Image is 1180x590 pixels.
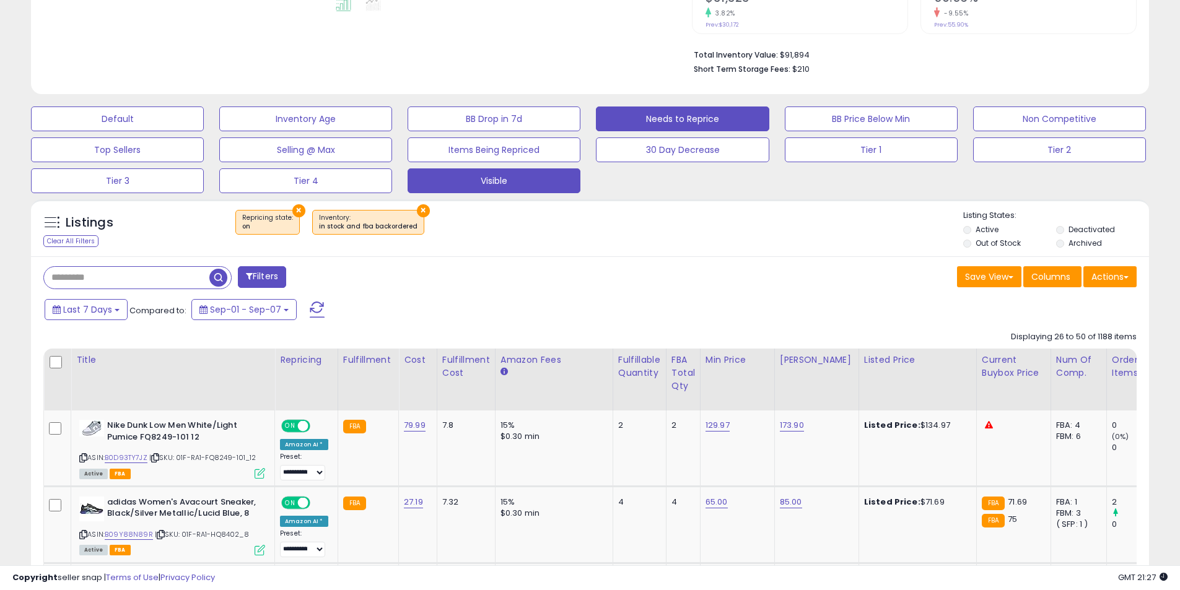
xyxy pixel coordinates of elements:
[864,496,920,508] b: Listed Price:
[957,266,1021,287] button: Save View
[792,63,810,75] span: $210
[1056,508,1097,519] div: FBM: 3
[711,9,735,18] small: 3.82%
[1112,420,1162,431] div: 0
[1118,571,1168,583] span: 2025-09-15 21:27 GMT
[976,238,1021,248] label: Out of Stock
[110,545,131,555] span: FBA
[12,571,58,583] strong: Copyright
[79,497,265,554] div: ASIN:
[618,420,657,431] div: 2
[1112,432,1129,441] small: (0%)
[1112,442,1162,453] div: 0
[242,213,293,232] span: Repricing state :
[210,303,281,316] span: Sep-01 - Sep-07
[1112,519,1162,530] div: 0
[107,420,258,446] b: Nike Dunk Low Men White/Light Pumice FQ8249-101 12
[1112,354,1157,380] div: Ordered Items
[404,354,432,367] div: Cost
[12,572,215,584] div: seller snap | |
[500,420,603,431] div: 15%
[106,571,159,583] a: Terms of Use
[1056,431,1097,442] div: FBM: 6
[785,106,958,131] button: BB Price Below Min
[973,106,1146,131] button: Non Competitive
[408,137,580,162] button: Items Being Repriced
[219,137,392,162] button: Selling @ Max
[973,137,1146,162] button: Tier 2
[864,497,967,508] div: $71.69
[864,354,971,367] div: Listed Price
[408,106,580,131] button: BB Drop in 7d
[343,497,366,510] small: FBA
[982,497,1005,510] small: FBA
[319,222,417,231] div: in stock and fba backordered
[442,354,490,380] div: Fulfillment Cost
[280,529,328,557] div: Preset:
[982,354,1046,380] div: Current Buybox Price
[31,137,204,162] button: Top Sellers
[706,354,769,367] div: Min Price
[242,222,293,231] div: on
[500,431,603,442] div: $0.30 min
[79,469,108,479] span: All listings currently available for purchase on Amazon
[292,204,305,217] button: ×
[280,516,328,527] div: Amazon AI *
[1008,513,1017,525] span: 75
[500,508,603,519] div: $0.30 min
[1069,224,1115,235] label: Deactivated
[671,497,691,508] div: 4
[780,496,802,508] a: 85.00
[963,210,1149,222] p: Listing States:
[404,419,426,432] a: 79.99
[671,420,691,431] div: 2
[706,419,730,432] a: 129.97
[79,545,108,555] span: All listings currently available for purchase on Amazon
[408,168,580,193] button: Visible
[319,213,417,232] span: Inventory :
[79,497,104,521] img: 31dxF4RElGL._SL40_.jpg
[671,354,695,393] div: FBA Total Qty
[694,50,778,60] b: Total Inventory Value:
[780,419,804,432] a: 173.90
[66,214,113,232] h5: Listings
[155,529,249,539] span: | SKU: 01F-RA1-HQ8402_8
[1011,331,1137,343] div: Displaying 26 to 50 of 1188 items
[864,419,920,431] b: Listed Price:
[596,137,769,162] button: 30 Day Decrease
[31,168,204,193] button: Tier 3
[105,529,153,540] a: B09Y88N89R
[1056,354,1101,380] div: Num of Comp.
[780,354,854,367] div: [PERSON_NAME]
[982,514,1005,527] small: FBA
[596,106,769,131] button: Needs to Reprice
[1056,497,1097,508] div: FBA: 1
[864,420,967,431] div: $134.97
[280,354,333,367] div: Repricing
[63,303,112,316] span: Last 7 Days
[694,46,1127,61] li: $91,894
[976,224,999,235] label: Active
[129,305,186,316] span: Compared to:
[618,497,657,508] div: 4
[308,421,328,432] span: OFF
[76,354,269,367] div: Title
[694,64,790,74] b: Short Term Storage Fees:
[31,106,204,131] button: Default
[1069,238,1102,248] label: Archived
[238,266,286,288] button: Filters
[308,497,328,508] span: OFF
[280,439,328,450] div: Amazon AI *
[282,497,298,508] span: ON
[1008,496,1027,508] span: 71.69
[417,204,430,217] button: ×
[160,571,215,583] a: Privacy Policy
[280,453,328,480] div: Preset:
[442,497,486,508] div: 7.32
[79,420,104,436] img: 31oBdIEJp-L._SL40_.jpg
[404,496,423,508] a: 27.19
[107,497,258,523] b: adidas Women's Avacourt Sneaker, Black/Silver Metallic/Lucid Blue, 8
[149,453,256,462] span: | SKU: 01F-RA1-FQ8249-101_12
[282,421,298,432] span: ON
[43,235,98,247] div: Clear All Filters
